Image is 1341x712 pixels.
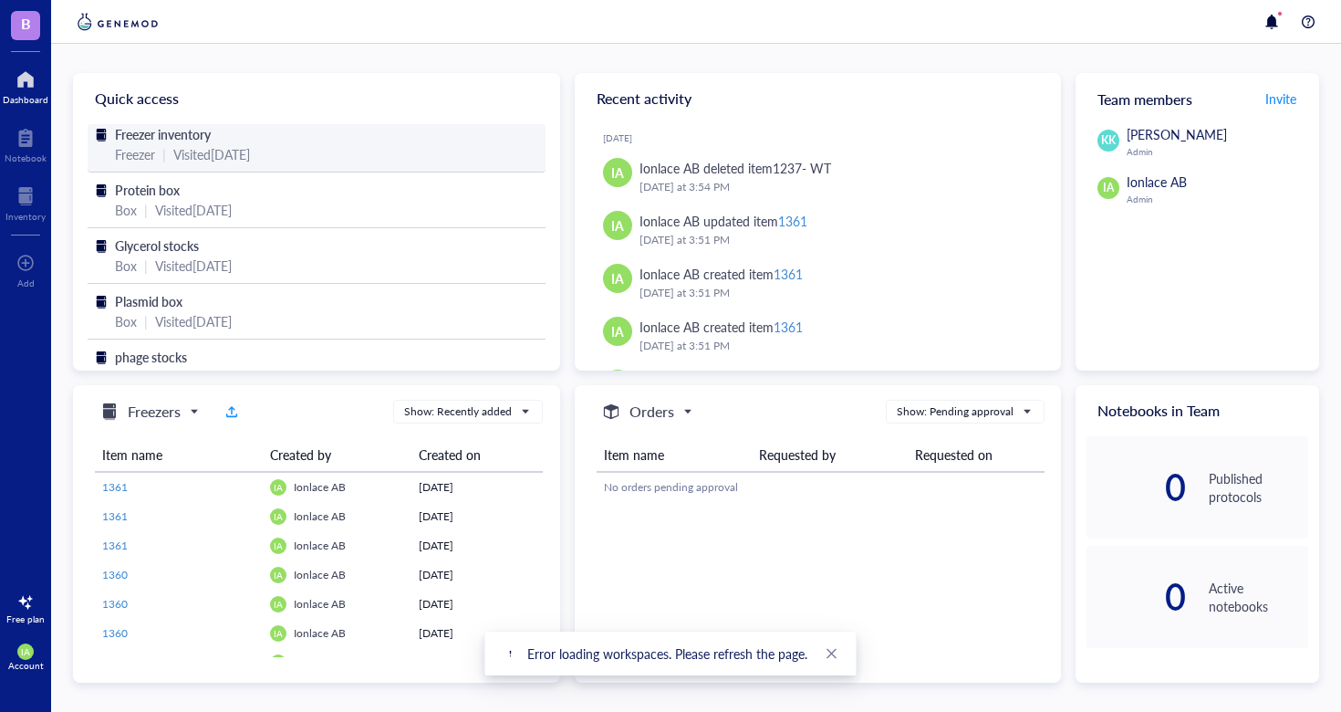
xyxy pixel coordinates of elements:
[1103,180,1114,196] span: IA
[1264,84,1297,113] button: Invite
[294,654,346,670] span: Ionlace AB
[115,367,180,387] div: Item Group
[274,628,283,639] span: IA
[1127,146,1308,157] div: Admin
[908,438,1045,472] th: Requested on
[102,508,255,525] a: 1361
[639,231,1033,249] div: [DATE] at 3:51 PM
[419,596,535,613] div: [DATE]
[198,367,275,387] div: Visited [DATE]
[1086,473,1186,502] div: 0
[115,292,182,310] span: Plasmid box
[1127,194,1308,204] div: Admin
[102,596,255,613] a: 1360
[639,178,1033,196] div: [DATE] at 3:54 PM
[144,200,148,220] div: |
[5,211,46,222] div: Inventory
[1076,385,1319,436] div: Notebooks in Team
[102,479,255,496] a: 1361
[6,613,45,624] div: Free plan
[173,144,250,164] div: Visited [DATE]
[115,348,187,366] span: phage stocks
[115,144,155,164] div: Freezer
[274,511,283,522] span: IA
[102,625,255,642] a: 1360
[826,647,838,660] span: close
[589,309,1047,362] a: IAIonlace AB created item1361[DATE] at 3:51 PM
[611,215,624,236] span: IA
[5,152,47,163] div: Notebook
[155,200,232,220] div: Visited [DATE]
[639,211,807,231] div: Ionlace AB updated item
[144,311,148,331] div: |
[639,317,803,337] div: Ionlace AB created item
[419,567,535,583] div: [DATE]
[294,625,346,641] span: Ionlace AB
[629,401,674,423] h5: Orders
[3,94,48,105] div: Dashboard
[419,625,535,642] div: [DATE]
[1101,132,1116,149] span: KK
[102,654,255,671] a: 1359
[144,256,148,276] div: |
[155,256,232,276] div: Visited [DATE]
[527,644,807,664] div: Error loading workspaces. Please refresh the page.
[102,654,128,670] span: 1359
[294,538,346,553] span: Ionlace AB
[639,264,803,284] div: Ionlace AB created item
[115,256,137,276] div: Box
[822,644,842,664] a: Close
[575,73,1062,124] div: Recent activity
[21,12,31,35] span: B
[411,438,543,472] th: Created on
[102,479,128,495] span: 1361
[404,403,512,420] div: Show: Recently added
[1209,469,1308,506] div: Published protocols
[102,567,128,582] span: 1360
[589,257,1047,309] a: IAIonlace AB created item1361[DATE] at 3:51 PM
[639,158,831,178] div: Ionlace AB deleted item
[611,321,624,341] span: IA
[102,567,255,583] a: 1360
[128,401,181,423] h5: Freezers
[155,311,232,331] div: Visited [DATE]
[115,311,137,331] div: Box
[897,403,1014,420] div: Show: Pending approval
[274,570,283,581] span: IA
[102,625,128,641] span: 1360
[5,123,47,163] a: Notebook
[115,125,211,143] span: Freezer inventory
[604,479,1037,496] div: No orders pending approval
[752,438,908,472] th: Requested by
[95,438,263,472] th: Item name
[73,73,560,124] div: Quick access
[1209,579,1308,615] div: Active notebooks
[419,654,535,671] div: [DATE]
[274,599,283,610] span: IA
[115,181,180,199] span: Protein box
[73,11,162,33] img: genemod-logo
[603,132,1047,143] div: [DATE]
[1086,582,1186,612] div: 0
[115,200,137,220] div: Box
[162,144,166,164] div: |
[778,212,807,230] div: 1361
[17,277,35,288] div: Add
[589,204,1047,257] a: IAIonlace AB updated item1361[DATE] at 3:51 PM
[102,596,128,612] span: 1360
[419,479,535,496] div: [DATE]
[1076,73,1319,124] div: Team members
[639,337,1033,355] div: [DATE] at 3:51 PM
[774,265,803,283] div: 1361
[21,646,30,657] span: IA
[115,236,199,255] span: Glycerol stocks
[263,438,412,472] th: Created by
[639,284,1033,302] div: [DATE] at 3:51 PM
[102,538,128,553] span: 1361
[1265,89,1296,108] span: Invite
[294,508,346,524] span: Ionlace AB
[8,660,44,671] div: Account
[773,159,831,177] div: 1237- WT
[274,540,283,551] span: IA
